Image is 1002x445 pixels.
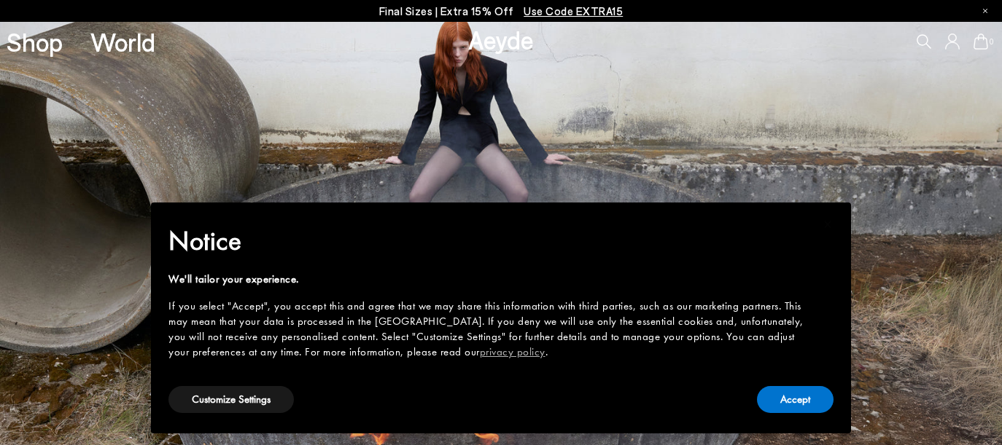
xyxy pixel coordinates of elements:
[379,2,624,20] p: Final Sizes | Extra 15% Off
[988,38,995,46] span: 0
[810,207,845,242] button: Close this notice
[823,213,833,235] span: ×
[168,222,810,260] h2: Notice
[480,344,545,359] a: privacy policy
[524,4,623,17] span: Navigate to /collections/ss25-final-sizes
[168,386,294,413] button: Customize Settings
[168,299,810,360] div: If you select "Accept", you accept this and agree that we may share this information with third p...
[757,386,834,413] button: Accept
[468,24,534,55] a: Aeyde
[168,272,810,287] div: We'll tailor your experience.
[7,29,63,55] a: Shop
[974,34,988,50] a: 0
[90,29,155,55] a: World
